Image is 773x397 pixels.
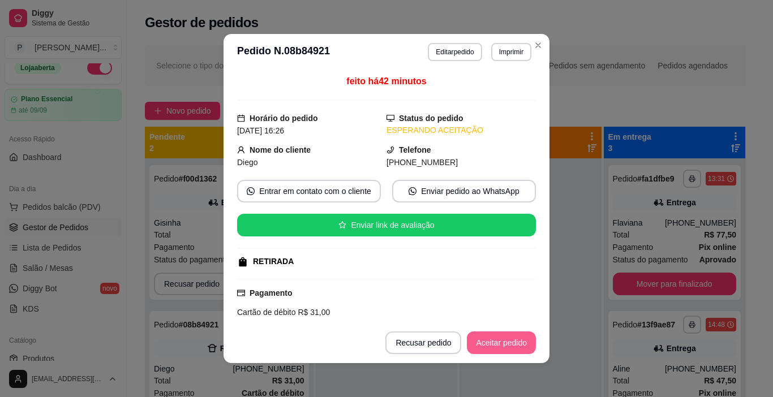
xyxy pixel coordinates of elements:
button: Aceitar pedido [467,331,536,354]
strong: Status do pedido [399,114,463,123]
span: [DATE] 16:26 [237,126,284,135]
div: ESPERANDO ACEITAÇÃO [386,124,536,136]
span: Diego [237,158,258,167]
span: phone [386,146,394,154]
h3: Pedido N. 08b84921 [237,43,330,61]
span: whats-app [409,187,416,195]
span: desktop [386,114,394,122]
button: Editarpedido [428,43,482,61]
div: RETIRADA [253,256,294,267]
span: [PHONE_NUMBER] [386,158,458,167]
span: user [237,146,245,154]
button: whats-appEntrar em contato com o cliente [237,180,381,202]
span: whats-app [247,187,255,195]
span: R$ 31,00 [296,308,330,317]
span: calendar [237,114,245,122]
span: Cartão de débito [237,308,296,317]
strong: Horário do pedido [250,114,318,123]
button: Close [529,36,547,54]
button: whats-appEnviar pedido ao WhatsApp [392,180,536,202]
span: star [338,221,346,229]
button: Imprimir [491,43,531,61]
span: credit-card [237,289,245,297]
strong: Telefone [399,145,431,154]
strong: Nome do cliente [250,145,311,154]
strong: Pagamento [250,288,292,297]
button: Recusar pedido [385,331,461,354]
button: starEnviar link de avaliação [237,214,536,236]
span: feito há 42 minutos [346,76,426,86]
